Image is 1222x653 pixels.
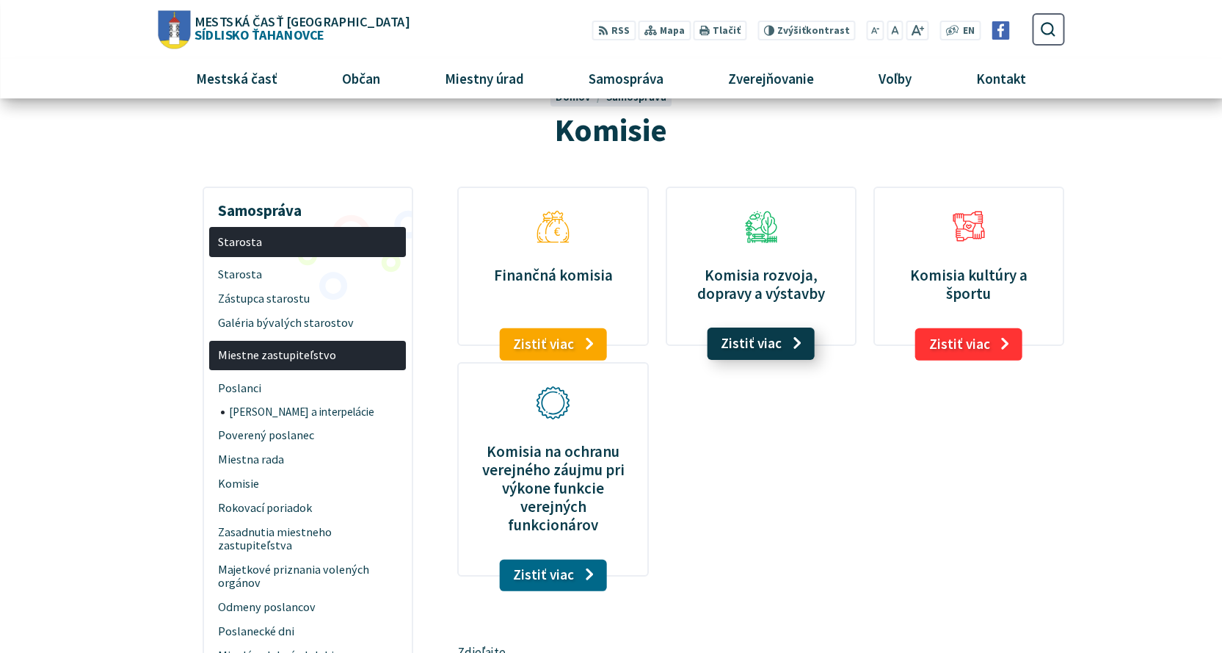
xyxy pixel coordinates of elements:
[499,328,607,361] a: Zistiť viac
[209,191,406,222] h3: Samospráva
[209,448,406,472] a: Miestna rada
[723,59,820,98] span: Zverejňovanie
[867,21,884,40] button: Zmenšiť veľkosť písma
[777,24,806,37] span: Zvýšiť
[209,472,406,497] a: Komisie
[315,59,407,98] a: Občan
[190,59,283,98] span: Mestská časť
[218,262,398,286] span: Starosta
[660,24,685,39] span: Mapa
[915,328,1023,361] a: Zistiť viac
[221,400,407,424] a: [PERSON_NAME] a interpelácie
[963,24,975,39] span: EN
[556,90,605,104] a: Domov
[439,59,529,98] span: Miestny úrad
[158,10,409,48] a: Logo Sídlisko Ťahanovce, prejsť na domovskú stránku.
[639,21,691,40] a: Mapa
[592,21,636,40] a: RSS
[209,227,406,257] a: Starosta
[852,59,939,98] a: Voľby
[229,400,398,424] span: [PERSON_NAME] a interpelácie
[209,619,406,643] a: Poslanecké dni
[959,24,979,39] a: EN
[950,59,1053,98] a: Kontakt
[683,266,838,303] p: Komisia rozvoja, dopravy a výstavby
[209,376,406,400] a: Poslanci
[218,472,398,497] span: Komisie
[169,59,304,98] a: Mestská časť
[499,559,607,591] a: Zistiť viac
[218,311,398,335] span: Galéria bývalých starostov
[209,286,406,311] a: Zástupca starostu
[583,59,669,98] span: Samospráva
[757,21,855,40] button: Zvýšiťkontrast
[209,311,406,335] a: Galéria bývalých starostov
[218,448,398,472] span: Miestna rada
[218,521,398,558] span: Zasadnutia miestneho zastupiteľstva
[992,21,1010,40] img: Prejsť na Facebook stránku
[209,262,406,286] a: Starosta
[713,25,741,37] span: Tlačiť
[777,25,850,37] span: kontrast
[158,10,190,48] img: Prejsť na domovskú stránku
[209,521,406,558] a: Zasadnutia miestneho zastupiteľstva
[218,286,398,311] span: Zástupca starostu
[218,595,398,619] span: Odmeny poslancov
[707,328,815,360] a: Zistiť viac
[218,230,398,254] span: Starosta
[218,619,398,643] span: Poslanecké dni
[606,90,666,104] a: Samospráva
[218,497,398,521] span: Rokovací poriadok
[694,21,746,40] button: Tlačiť
[873,59,917,98] span: Voľby
[209,595,406,619] a: Odmeny poslancov
[209,341,406,371] a: Miestne zastupiteľstvo
[476,442,630,534] p: Komisia na ochranu verejného záujmu pri výkone funkcie verejných funkcionárov
[218,424,398,448] span: Poverený poslanec
[702,59,841,98] a: Zverejňovanie
[218,344,398,368] span: Miestne zastupiteľstvo
[336,59,385,98] span: Občan
[611,24,630,39] span: RSS
[209,424,406,448] a: Poverený poslanec
[891,266,1046,303] p: Komisia kultúry a športu
[190,15,409,41] span: Sídlisko Ťahanovce
[556,90,591,104] span: Domov
[218,376,398,400] span: Poslanci
[218,558,398,595] span: Majetkové priznania volených orgánov
[418,59,550,98] a: Miestny úrad
[209,558,406,595] a: Majetkové priznania volených orgánov
[194,15,409,28] span: Mestská časť [GEOGRAPHIC_DATA]
[209,497,406,521] a: Rokovací poriadok
[906,21,928,40] button: Zväčšiť veľkosť písma
[562,59,691,98] a: Samospráva
[887,21,903,40] button: Nastaviť pôvodnú veľkosť písma
[555,109,667,150] span: Komisie
[971,59,1032,98] span: Kontakt
[476,266,630,284] p: Finančná komisia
